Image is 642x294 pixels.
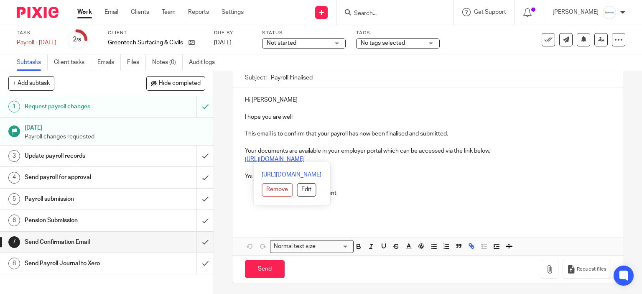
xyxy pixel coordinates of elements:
div: 7 [8,236,20,248]
div: 8 [8,258,20,269]
img: Infinity%20Logo%20with%20Whitespace%20.png [603,6,616,19]
span: [DATE] [214,40,232,46]
div: 3 [8,150,20,162]
button: + Add subtask [8,76,54,90]
a: Notes (0) [152,54,183,71]
p: I hope you are well [245,113,611,121]
span: No tags selected [361,40,405,46]
h1: Update payroll records [25,150,134,162]
span: Get Support [474,9,506,15]
small: /8 [76,38,81,42]
h1: Send Payroll Journal to Xero [25,257,134,270]
a: Audit logs [189,54,221,71]
a: Reports [188,8,209,16]
a: Settings [222,8,244,16]
span: Hide completed [159,80,201,87]
label: Tags [356,30,440,36]
button: Remove [262,183,293,197]
span: Request files [577,266,606,273]
a: Client tasks [54,54,91,71]
h1: Send payroll for approval [25,171,134,184]
button: Request files [563,260,611,279]
a: [URL][DOMAIN_NAME] [262,171,321,179]
h1: [DATE] [25,122,205,132]
h1: Payroll submission [25,193,134,205]
div: 4 [8,172,20,184]
p: P30 for your HMRC payment [262,189,611,197]
p: This email is to confirm that your payroll has now been finalised and submitted. [245,130,611,138]
p: Employee Payslips [262,181,611,189]
a: Work [77,8,92,16]
label: Subject: [245,74,267,82]
a: Emails [97,54,121,71]
label: Task [17,30,56,36]
input: Send [245,260,285,278]
div: 6 [8,215,20,226]
button: Hide completed [146,76,205,90]
a: Team [162,8,176,16]
h1: Send Confirmation Email [25,236,134,248]
p: Your documents are available in your employer portal which can be accessed via the link below. [245,147,611,155]
div: 2 [73,35,81,44]
h1: Pension Submission [25,214,134,227]
a: Email [104,8,118,16]
a: Subtasks [17,54,48,71]
p: Your employer portal will contain [245,172,611,181]
p: Hi [PERSON_NAME] [245,96,611,104]
h1: Request payroll changes [25,100,134,113]
input: Search [353,10,428,18]
a: Files [127,54,146,71]
div: Payroll - [DATE] [17,38,56,47]
label: Due by [214,30,252,36]
a: [URL][DOMAIN_NAME] [245,156,305,162]
span: Normal text size [272,242,318,251]
div: Payroll - August 2025 [17,38,56,47]
input: Search for option [318,242,349,251]
img: Pixie [17,7,59,18]
p: [PERSON_NAME] [553,8,599,16]
div: Search for option [270,240,354,253]
button: Edit [297,183,316,197]
label: Client [108,30,204,36]
div: 1 [8,101,20,112]
a: Clients [131,8,149,16]
label: Status [262,30,346,36]
p: Payroll changes requested [25,133,205,141]
p: Greentech Surfacing & Civils Ltd [108,38,184,47]
span: Not started [267,40,296,46]
div: 5 [8,193,20,205]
